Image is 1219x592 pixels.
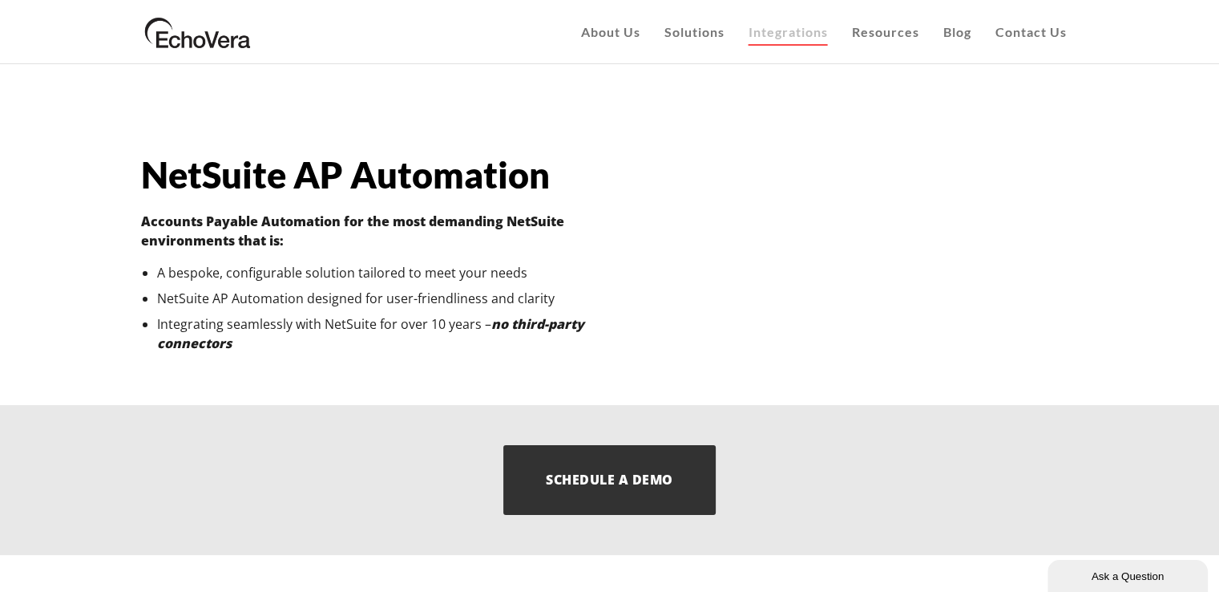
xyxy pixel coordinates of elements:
img: EchoVera [141,12,255,52]
span: Resources [852,24,919,39]
li: A bespoke, configurable solution tailored to meet your needs [157,263,590,282]
span: About Us [581,24,640,39]
span: Solutions [664,24,725,39]
span: Blog [943,24,971,39]
iframe: chat widget [1047,557,1211,592]
span: Integrations [749,24,828,39]
iframe: Sales Order Automation [630,120,1079,373]
span: Schedule a Demo [546,471,673,489]
li: Integrating seamlessly with NetSuite for over 10 years – [157,314,590,353]
strong: Accounts Payable Automation for the most demanding NetSuite environments that is: [141,213,564,249]
span: Contact Us [995,24,1067,39]
strong: no third-party connectors [157,315,584,352]
li: NetSuite AP Automation designed for user-friendliness and clarity [157,289,590,308]
h1: NetSuite AP Automation [141,156,590,193]
a: Schedule a Demo [503,445,715,515]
